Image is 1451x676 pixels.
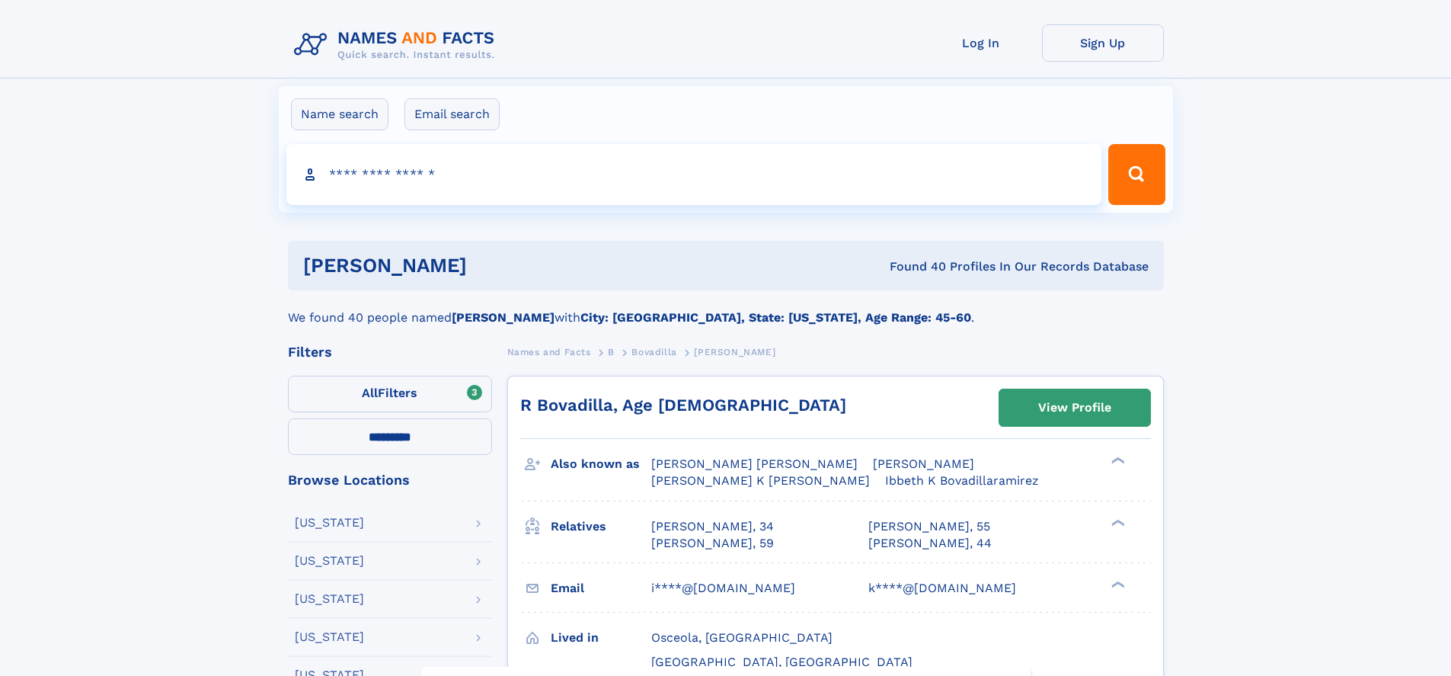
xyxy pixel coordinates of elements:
[885,473,1039,488] span: Ibbeth K Bovadillaramirez
[651,655,912,669] span: [GEOGRAPHIC_DATA], [GEOGRAPHIC_DATA]
[631,342,676,361] a: Bovadilla
[288,290,1164,327] div: We found 40 people named with .
[288,24,507,66] img: Logo Names and Facts
[288,345,492,359] div: Filters
[678,258,1149,275] div: Found 40 Profiles In Our Records Database
[1107,517,1126,527] div: ❯
[1107,579,1126,589] div: ❯
[631,347,676,357] span: Bovadilla
[651,518,774,535] a: [PERSON_NAME], 34
[362,386,378,400] span: All
[295,593,364,605] div: [US_STATE]
[608,342,615,361] a: B
[920,24,1042,62] a: Log In
[651,457,858,471] span: [PERSON_NAME] [PERSON_NAME]
[1042,24,1164,62] a: Sign Up
[694,347,775,357] span: [PERSON_NAME]
[288,473,492,487] div: Browse Locations
[286,144,1102,205] input: search input
[580,310,971,325] b: City: [GEOGRAPHIC_DATA], State: [US_STATE], Age Range: 45-60
[608,347,615,357] span: B
[295,631,364,643] div: [US_STATE]
[404,98,500,130] label: Email search
[1108,144,1165,205] button: Search Button
[1107,456,1126,466] div: ❯
[873,457,974,471] span: [PERSON_NAME]
[551,451,651,477] h3: Also known as
[1038,390,1111,425] div: View Profile
[868,518,990,535] a: [PERSON_NAME], 55
[507,342,591,361] a: Names and Facts
[868,535,992,552] a: [PERSON_NAME], 44
[999,389,1150,426] a: View Profile
[295,517,364,529] div: [US_STATE]
[651,630,833,645] span: Osceola, [GEOGRAPHIC_DATA]
[303,256,679,275] h1: [PERSON_NAME]
[551,575,651,601] h3: Email
[291,98,388,130] label: Name search
[452,310,555,325] b: [PERSON_NAME]
[651,473,870,488] span: [PERSON_NAME] K [PERSON_NAME]
[551,514,651,540] h3: Relatives
[551,625,651,651] h3: Lived in
[288,376,492,412] label: Filters
[295,555,364,567] div: [US_STATE]
[651,535,774,552] a: [PERSON_NAME], 59
[520,396,846,415] a: R Bovadilla, Age [DEMOGRAPHIC_DATA]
